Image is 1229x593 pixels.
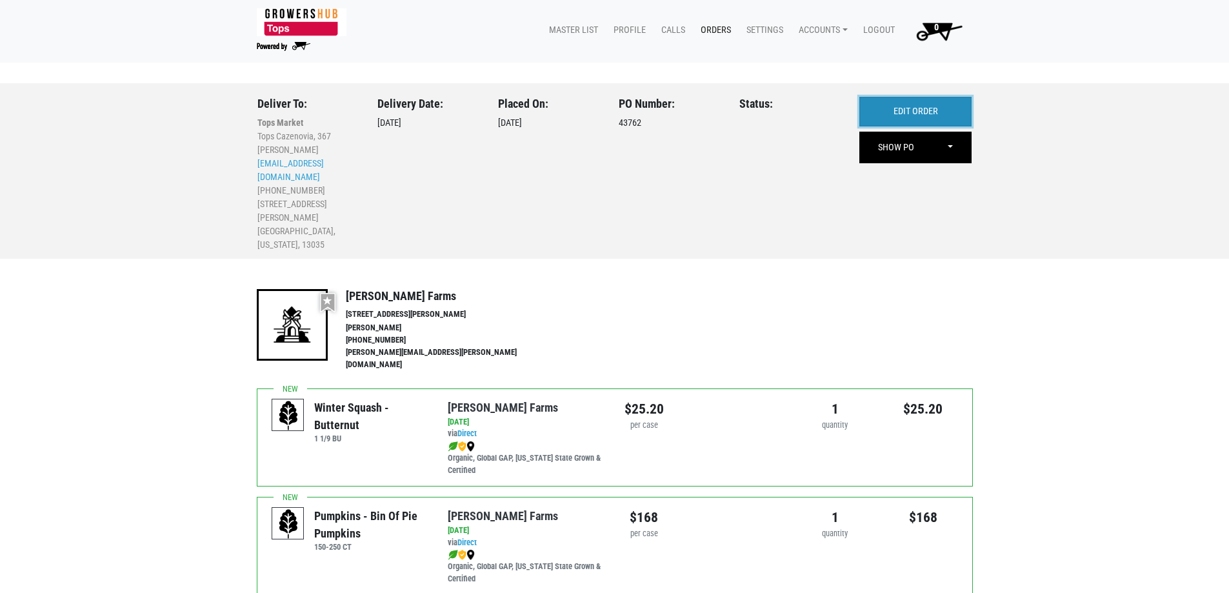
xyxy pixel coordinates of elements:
[457,538,477,547] a: Direct
[257,184,359,197] li: [PHONE_NUMBER]
[739,97,841,111] h3: Status:
[257,143,359,157] li: [PERSON_NAME]
[889,507,958,528] div: $168
[736,18,788,43] a: Settings
[910,18,968,44] img: Cart
[934,22,939,33] span: 0
[448,549,605,586] div: Organic, Global GAP, [US_STATE] State Grown & Certified
[448,525,605,537] div: [DATE]
[448,416,605,428] div: [DATE]
[624,528,664,540] div: per case
[346,322,545,334] li: [PERSON_NAME]
[377,97,479,252] div: [DATE]
[801,507,870,528] div: 1
[257,8,346,36] img: 279edf242af8f9d49a69d9d2afa010fb.png
[619,97,720,111] h3: PO Number:
[889,399,958,419] div: $25.20
[466,441,475,452] img: map_marker-0e94453035b3232a4d21701695807de9.png
[900,18,973,44] a: 0
[257,225,359,252] li: [GEOGRAPHIC_DATA], [US_STATE], 13035
[448,416,605,477] div: via
[458,441,466,452] img: safety-e55c860ca8c00a9c171001a62a92dabd.png
[853,18,900,43] a: Logout
[346,334,545,347] li: [PHONE_NUMBER]
[619,117,641,128] span: 43762
[257,117,303,128] b: Tops Market
[448,401,558,414] a: [PERSON_NAME] Farms
[257,97,359,111] h3: Deliver To:
[272,399,305,432] img: placeholder-variety-43d6402dacf2d531de610a020419775a.svg
[690,18,736,43] a: Orders
[788,18,853,43] a: Accounts
[539,18,603,43] a: Master List
[257,289,328,360] img: 19-7441ae2ccb79c876ff41c34f3bd0da69.png
[861,133,932,163] a: SHOW PO
[822,528,848,538] span: quantity
[448,509,558,523] a: [PERSON_NAME] Farms
[257,197,359,225] li: [STREET_ADDRESS][PERSON_NAME]
[859,97,972,126] a: EDIT ORDER
[314,399,428,434] div: Winter Squash - Butternut
[314,542,428,552] h6: 150-250 CT
[603,18,651,43] a: Profile
[448,525,605,585] div: via
[377,97,479,111] h3: Delivery Date:
[624,507,664,528] div: $168
[458,550,466,560] img: safety-e55c860ca8c00a9c171001a62a92dabd.png
[651,18,690,43] a: Calls
[314,507,428,542] div: Pumpkins - Bin of Pie Pumpkins
[822,420,848,430] span: quantity
[466,550,475,560] img: map_marker-0e94453035b3232a4d21701695807de9.png
[498,97,599,252] div: [DATE]
[314,434,428,443] h6: 1 1/9 BU
[257,130,359,143] li: Tops Cazenovia, 367
[257,42,310,51] img: Powered by Big Wheelbarrow
[346,347,545,371] li: [PERSON_NAME][EMAIL_ADDRESS][PERSON_NAME][DOMAIN_NAME]
[624,399,664,419] div: $25.20
[624,419,664,432] div: per case
[448,550,458,560] img: leaf-e5c59151409436ccce96b2ca1b28e03c.png
[457,428,477,438] a: Direct
[346,289,545,303] h4: [PERSON_NAME] Farms
[257,158,324,182] a: [EMAIL_ADDRESS][DOMAIN_NAME]
[801,399,870,419] div: 1
[272,508,305,540] img: placeholder-variety-43d6402dacf2d531de610a020419775a.svg
[498,97,599,111] h3: Placed On:
[448,440,605,477] div: Organic, Global GAP, [US_STATE] State Grown & Certified
[448,441,458,452] img: leaf-e5c59151409436ccce96b2ca1b28e03c.png
[346,308,545,321] li: [STREET_ADDRESS][PERSON_NAME]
